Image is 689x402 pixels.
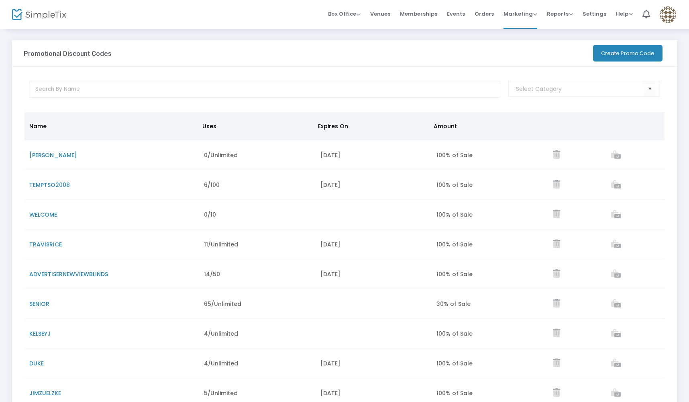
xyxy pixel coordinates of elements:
a: View list of orders which used this promo code. [611,211,621,219]
span: Settings [583,4,606,24]
span: 0/Unlimited [204,151,238,159]
span: 100% of Sale [436,359,473,367]
a: View list of orders which used this promo code. [611,271,621,279]
span: Memberships [400,4,437,24]
div: [DATE] [320,270,427,278]
span: Marketing [503,10,537,18]
span: 100% of Sale [436,240,473,248]
span: Reports [547,10,573,18]
span: 100% of Sale [436,330,473,338]
span: 100% of Sale [436,389,473,397]
span: ADVERTISERNEWVIEWBLINDS [29,270,108,278]
div: [DATE] [320,389,427,397]
span: Box Office [328,10,361,18]
span: 100% of Sale [436,181,473,189]
span: Amount [434,122,457,130]
span: Uses [202,122,216,130]
span: Orders [475,4,494,24]
span: 4/Unlimited [204,330,238,338]
a: View list of orders which used this promo code. [611,360,621,368]
span: 4/Unlimited [204,359,238,367]
span: JIMZUELZKE [29,389,61,397]
a: View list of orders which used this promo code. [611,300,621,308]
span: 0/10 [204,211,216,219]
span: [PERSON_NAME] [29,151,77,159]
span: 30% of Sale [436,300,471,308]
a: View list of orders which used this promo code. [611,241,621,249]
div: [DATE] [320,151,427,159]
input: Search By Name [29,81,501,98]
span: TEMPTSO2008 [29,181,70,189]
div: [DATE] [320,181,427,189]
span: 6/100 [204,181,220,189]
span: KELSEYJ [29,330,51,338]
span: Venues [370,4,390,24]
span: Expires On [318,122,348,130]
span: Events [447,4,465,24]
span: 100% of Sale [436,211,473,219]
button: Select [644,81,656,97]
span: 65/Unlimited [204,300,241,308]
span: SENIOR [29,300,49,308]
input: Select Category [516,85,645,93]
span: Help [616,10,633,18]
span: 5/Unlimited [204,389,238,397]
span: 14/50 [204,270,220,278]
span: Name [29,122,47,130]
span: 100% of Sale [436,151,473,159]
a: View list of orders which used this promo code. [611,181,621,189]
span: 100% of Sale [436,270,473,278]
a: View list of orders which used this promo code. [611,390,621,398]
span: WELCOME [29,211,57,219]
div: [DATE] [320,359,427,367]
a: View list of orders which used this promo code. [611,330,621,338]
span: DUKE [29,359,44,367]
a: View list of orders which used this promo code. [611,152,621,160]
div: [DATE] [320,240,427,248]
span: TRAVISRICE [29,240,62,248]
button: Create Promo Code [593,45,662,62]
h3: Promotional Discount Codes [24,49,112,57]
span: 11/Unlimited [204,240,238,248]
